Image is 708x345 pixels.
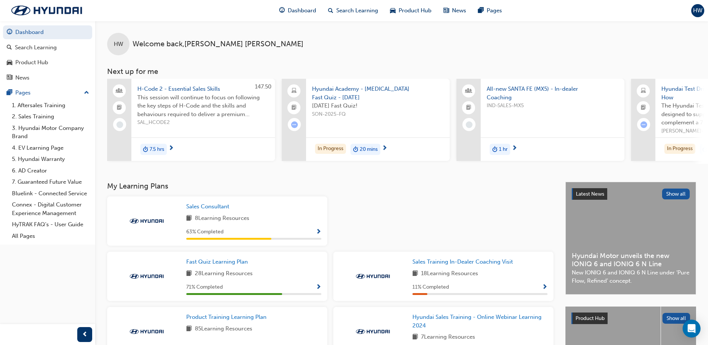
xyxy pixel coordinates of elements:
span: HW [114,40,123,49]
span: 8 Learning Resources [195,214,249,223]
span: duration-icon [702,144,708,154]
a: Hyundai Academy - [MEDICAL_DATA] Fast Quiz - [DATE][DATE] Fast Quiz!SON-2025-FQIn Progressduratio... [282,79,450,161]
a: 3. Hyundai Motor Company Brand [9,122,92,142]
a: Latest NewsShow all [572,188,690,200]
button: HW [691,4,704,17]
a: Search Learning [3,41,92,55]
a: guage-iconDashboard [273,3,322,18]
div: Open Intercom Messenger [683,320,701,338]
span: duration-icon [143,144,148,154]
img: Trak [126,273,167,280]
span: Product Hub [399,6,431,15]
span: 20 mins [360,145,378,154]
div: Search Learning [15,43,57,52]
span: [DATE] Fast Quiz! [312,102,444,110]
a: Sales Training In-Dealer Coaching Visit [412,258,516,266]
span: book-icon [186,269,192,279]
span: people-icon [117,86,122,96]
span: Show Progress [316,229,321,236]
a: Product HubShow all [571,313,690,324]
span: SON-2025-FQ [312,110,444,119]
span: Sales Consultant [186,203,229,210]
span: laptop-icon [291,86,297,96]
a: 147.50H-Code 2 - Essential Sales SkillsThis session will continue to focus on following the key s... [107,79,275,161]
a: All Pages [9,230,92,242]
div: Product Hub [15,58,48,67]
span: Show Progress [316,284,321,291]
h3: Next up for me [95,67,708,76]
span: search-icon [328,6,333,15]
div: In Progress [664,144,695,154]
span: Product Hub [576,315,605,321]
span: news-icon [7,75,12,81]
span: Product Training Learning Plan [186,314,266,320]
span: 1 hr [499,145,508,154]
span: guage-icon [279,6,285,15]
span: booktick-icon [117,103,122,113]
span: search-icon [7,44,12,51]
span: laptop-icon [641,86,646,96]
img: Trak [4,3,90,18]
span: Hyundai Motor unveils the new IONIQ 6 and IONIQ 6 N Line [572,252,690,268]
a: Product Training Learning Plan [186,313,269,321]
span: guage-icon [7,29,12,36]
a: Product Hub [3,56,92,69]
button: Show all [662,313,690,324]
span: up-icon [84,88,89,98]
div: Pages [15,88,31,97]
a: search-iconSearch Learning [322,3,384,18]
img: Trak [352,328,393,335]
a: 2. Sales Training [9,111,92,122]
span: News [452,6,466,15]
button: DashboardSearch LearningProduct HubNews [3,24,92,86]
span: All-new SANTA FE (MX5) - In-dealer Coaching [487,85,618,102]
span: Welcome back , [PERSON_NAME] [PERSON_NAME] [132,40,303,49]
a: pages-iconPages [472,3,508,18]
span: 7.5 hrs [150,145,164,154]
span: car-icon [390,6,396,15]
span: This session will continue to focus on following the key steps of H-Code and the skills and behav... [137,93,269,119]
span: 11 % Completed [412,283,449,292]
button: Pages [3,86,92,100]
a: Sales Consultant [186,202,232,211]
button: Show all [662,189,690,199]
span: Pages [487,6,502,15]
span: Search Learning [336,6,378,15]
span: 7 Learning Resources [421,333,475,342]
a: car-iconProduct Hub [384,3,437,18]
span: booktick-icon [291,103,297,113]
span: Hyundai Academy - [MEDICAL_DATA] Fast Quiz - [DATE] [312,85,444,102]
div: News [15,74,29,82]
span: Sales Training In-Dealer Coaching Visit [412,258,513,265]
span: duration-icon [492,144,498,154]
a: news-iconNews [437,3,472,18]
span: IND-SALES-MX5 [487,102,618,110]
a: 7. Guaranteed Future Value [9,176,92,188]
span: New IONIQ 6 and IONIQ 6 N Line under ‘Pure Flow, Refined’ concept. [572,268,690,285]
img: Trak [352,273,393,280]
span: learningRecordVerb_NONE-icon [466,121,472,128]
span: 147.50 [255,83,271,90]
a: 1. Aftersales Training [9,100,92,111]
a: 4. EV Learning Page [9,142,92,154]
h3: My Learning Plans [107,182,553,190]
span: 28 Learning Resources [195,269,253,279]
span: book-icon [412,269,418,279]
span: pages-icon [7,90,12,96]
img: Trak [126,217,167,225]
span: learningRecordVerb_NONE-icon [116,121,123,128]
span: HW [693,6,702,15]
span: SAL_HCODE2 [137,118,269,127]
span: people-icon [466,86,471,96]
span: Fast Quiz Learning Plan [186,258,248,265]
span: next-icon [512,145,517,152]
span: car-icon [7,59,12,66]
a: Hyundai Sales Training - Online Webinar Learning 2024 [412,313,548,330]
span: 63 % Completed [186,228,224,236]
span: learningRecordVerb_ATTEMPT-icon [291,121,298,128]
span: Latest News [576,191,604,197]
span: next-icon [168,145,174,152]
span: booktick-icon [466,103,471,113]
div: In Progress [315,144,346,154]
